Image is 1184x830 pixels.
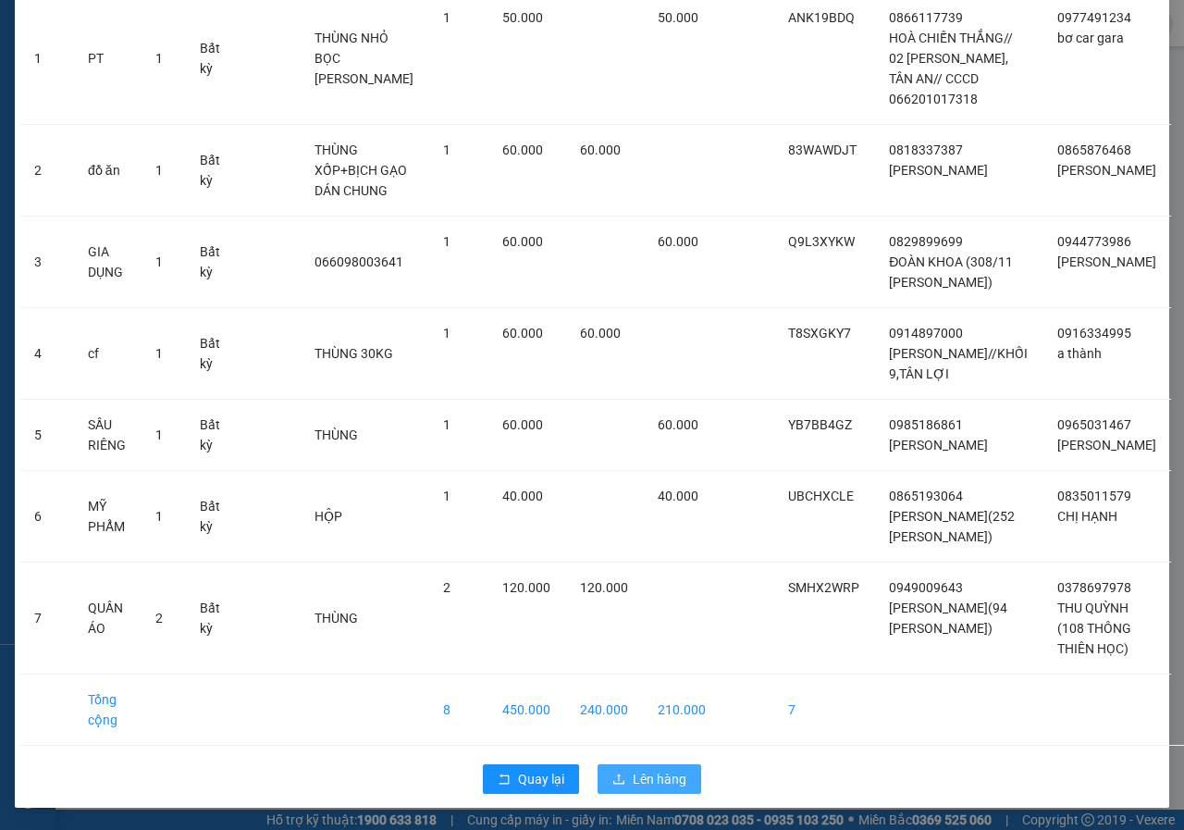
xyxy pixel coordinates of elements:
span: 0866117739 [889,10,963,25]
span: 0865876468 [1057,142,1131,157]
span: 1 [443,142,450,157]
button: rollbackQuay lại [483,764,579,794]
span: 1 [155,163,163,178]
td: Bất kỳ [185,217,240,308]
span: 1 [443,489,450,503]
span: 0985186861 [889,417,963,432]
span: [PERSON_NAME] [889,438,988,452]
span: 0949009643 [889,580,963,595]
span: THÙNG NHỎ BỌC [PERSON_NAME] [314,31,413,86]
span: 2 [443,580,450,595]
span: 0378697978 [1057,580,1131,595]
td: 450.000 [487,675,565,746]
span: 0916334995 [1057,326,1131,341]
span: THU QUỲNH (108 THÔNG THIÊN HỌC) [1057,601,1131,656]
td: Bất kỳ [185,125,240,217]
td: Tổng cộng [73,675,141,746]
button: uploadLên hàng [598,764,701,794]
span: [PERSON_NAME] [1057,254,1156,269]
td: Bất kỳ [185,471,240,563]
td: cf [73,308,141,400]
span: [PERSON_NAME] [1057,438,1156,452]
span: 0914897000 [889,326,963,341]
td: 6 [19,471,73,563]
span: 0865193064 [889,489,963,503]
span: upload [612,773,625,787]
span: [PERSON_NAME]//KHỐI 9,TÂN LỢI [889,346,1028,381]
span: THÙNG 30KG [314,346,393,361]
span: 1 [443,417,450,432]
span: 83WAWDJT [788,142,857,157]
span: 60.000 [502,417,543,432]
li: [PERSON_NAME] [9,111,180,137]
span: bơ car gara [1057,31,1124,45]
span: 066098003641 [314,254,403,269]
td: SẦU RIÊNG [73,400,141,471]
span: 0944773986 [1057,234,1131,249]
td: 5 [19,400,73,471]
span: Quay lại [518,769,564,789]
span: 120.000 [580,580,628,595]
span: 40.000 [658,489,698,503]
span: 1 [155,254,163,269]
td: MỸ PHẨM [73,471,141,563]
span: 50.000 [502,10,543,25]
span: 1 [155,509,163,524]
span: UBCHXCLE [788,489,854,503]
span: CHỊ HẠNH [1057,509,1117,524]
td: 240.000 [565,675,643,746]
span: 60.000 [502,234,543,249]
span: 120.000 [502,580,550,595]
span: 1 [443,234,450,249]
span: HOÀ CHIẾN THẮNG// 02 [PERSON_NAME], TÂN AN// CCCD 066201017318 [889,31,1013,106]
span: 1 [443,326,450,341]
span: SMHX2WRP [788,580,859,595]
span: [PERSON_NAME] [1057,163,1156,178]
span: 0829899699 [889,234,963,249]
li: In ngày: 19:39 12/10 [9,137,180,163]
td: 210.000 [643,675,721,746]
span: 1 [155,346,163,361]
span: T8SXGKY7 [788,326,851,341]
span: 1 [155,427,163,442]
span: ĐOÀN KHOA (308/11 [PERSON_NAME]) [889,254,1013,290]
span: 40.000 [502,489,543,503]
span: HỘP [314,509,342,524]
span: rollback [498,773,511,787]
td: 7 [19,563,73,675]
span: 0835011579 [1057,489,1131,503]
td: Bất kỳ [185,400,240,471]
span: YB7BB4GZ [788,417,852,432]
span: Lên hàng [633,769,686,789]
span: 0977491234 [1057,10,1131,25]
td: Bất kỳ [185,563,240,675]
span: ANK19BDQ [788,10,855,25]
td: đồ ăn [73,125,141,217]
td: QUẦN ÁO [73,563,141,675]
span: 60.000 [658,234,698,249]
span: 0818337387 [889,142,963,157]
span: 60.000 [502,142,543,157]
span: 60.000 [658,417,698,432]
td: 4 [19,308,73,400]
td: GIA DỤNG [73,217,141,308]
td: 2 [19,125,73,217]
span: a thành [1057,346,1102,361]
span: 60.000 [580,326,621,341]
span: [PERSON_NAME](94 [PERSON_NAME]) [889,601,1007,636]
span: THÙNG XỐP+BỊCH GẠO DÁN CHUNG [314,142,407,198]
span: [PERSON_NAME] [889,163,988,178]
span: 2 [155,611,163,626]
span: 1 [443,10,450,25]
span: Q9L3XYKW [788,234,855,249]
td: 3 [19,217,73,308]
span: 1 [155,51,163,66]
span: 0965031467 [1057,417,1131,432]
span: THÙNG [314,427,358,442]
td: Bất kỳ [185,308,240,400]
span: 60.000 [502,326,543,341]
td: 8 [428,675,487,746]
td: 7 [773,675,874,746]
span: 60.000 [580,142,621,157]
span: 50.000 [658,10,698,25]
